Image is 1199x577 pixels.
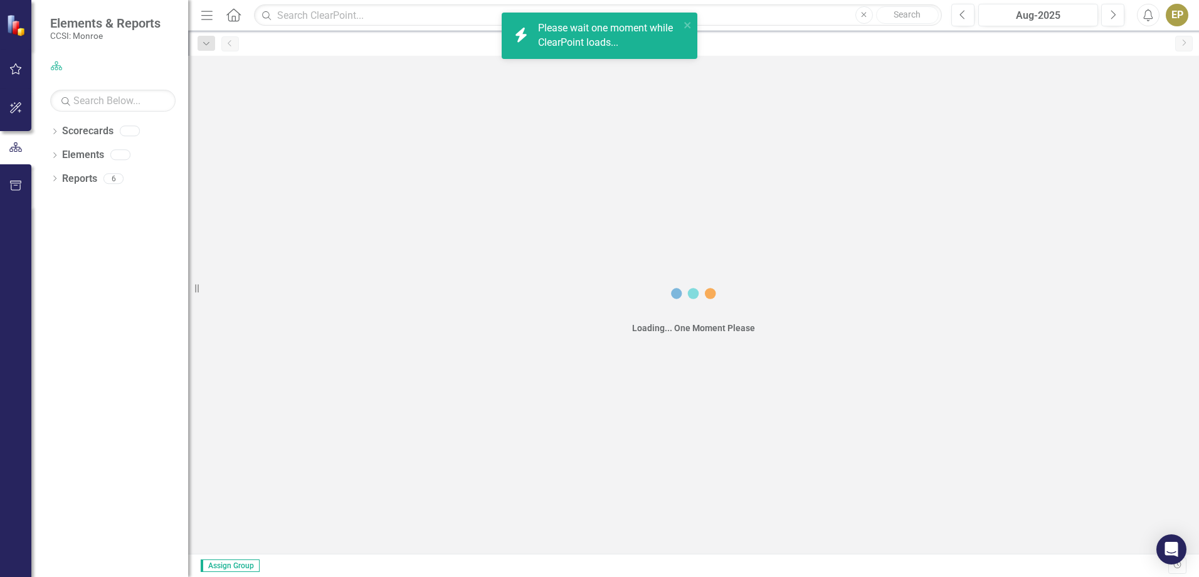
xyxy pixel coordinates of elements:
[62,124,114,139] a: Scorecards
[50,16,161,31] span: Elements & Reports
[50,31,161,41] small: CCSI: Monroe
[254,4,942,26] input: Search ClearPoint...
[62,172,97,186] a: Reports
[6,14,28,36] img: ClearPoint Strategy
[1166,4,1188,26] button: EP
[538,21,680,50] div: Please wait one moment while ClearPoint loads...
[684,18,692,32] button: close
[632,322,755,334] div: Loading... One Moment Please
[50,90,176,112] input: Search Below...
[876,6,939,24] button: Search
[103,173,124,184] div: 6
[1156,534,1186,564] div: Open Intercom Messenger
[201,559,260,572] span: Assign Group
[62,148,104,162] a: Elements
[978,4,1098,26] button: Aug-2025
[983,8,1094,23] div: Aug-2025
[894,9,921,19] span: Search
